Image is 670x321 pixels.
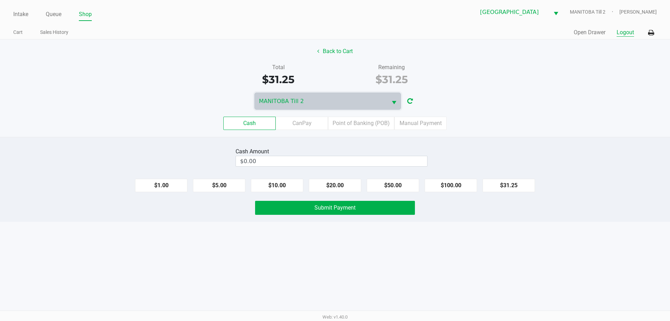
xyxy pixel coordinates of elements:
[480,8,545,16] span: [GEOGRAPHIC_DATA]
[367,179,419,192] button: $50.00
[322,314,348,320] span: Web: v1.40.0
[276,117,328,130] label: CanPay
[79,9,92,19] a: Shop
[227,72,330,87] div: $31.25
[328,117,394,130] label: Point of Banking (POB)
[46,9,61,19] a: Queue
[314,204,356,211] span: Submit Payment
[255,201,415,215] button: Submit Payment
[549,4,563,20] button: Select
[40,28,68,37] a: Sales History
[13,9,28,19] a: Intake
[394,117,447,130] label: Manual Payment
[135,179,187,192] button: $1.00
[309,179,361,192] button: $20.00
[259,97,383,105] span: MANITOBA Till 2
[340,72,443,87] div: $31.25
[193,179,245,192] button: $5.00
[313,45,357,58] button: Back to Cart
[13,28,23,37] a: Cart
[570,8,619,16] span: MANITOBA Till 2
[340,63,443,72] div: Remaining
[387,93,401,109] button: Select
[227,63,330,72] div: Total
[236,147,272,156] div: Cash Amount
[617,28,634,37] button: Logout
[425,179,477,192] button: $100.00
[619,8,657,16] span: [PERSON_NAME]
[574,28,605,37] button: Open Drawer
[251,179,303,192] button: $10.00
[223,117,276,130] label: Cash
[483,179,535,192] button: $31.25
